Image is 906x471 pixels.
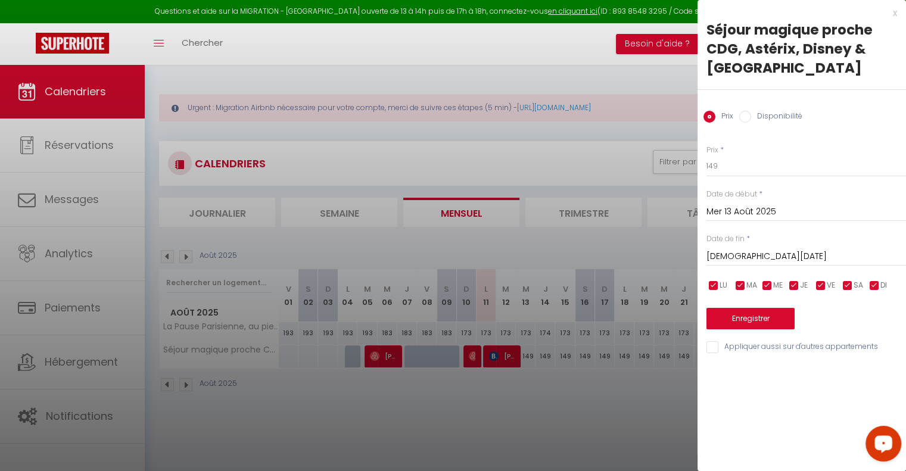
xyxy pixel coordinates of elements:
[706,20,897,77] div: Séjour magique proche CDG, Astérix, Disney & [GEOGRAPHIC_DATA]
[706,308,795,329] button: Enregistrer
[706,189,757,200] label: Date de début
[698,6,897,20] div: x
[720,280,727,291] span: LU
[706,233,745,245] label: Date de fin
[880,280,887,291] span: DI
[706,145,718,156] label: Prix
[827,280,835,291] span: VE
[751,111,802,124] label: Disponibilité
[746,280,757,291] span: MA
[715,111,733,124] label: Prix
[856,421,906,471] iframe: LiveChat chat widget
[773,280,783,291] span: ME
[800,280,808,291] span: JE
[854,280,863,291] span: SA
